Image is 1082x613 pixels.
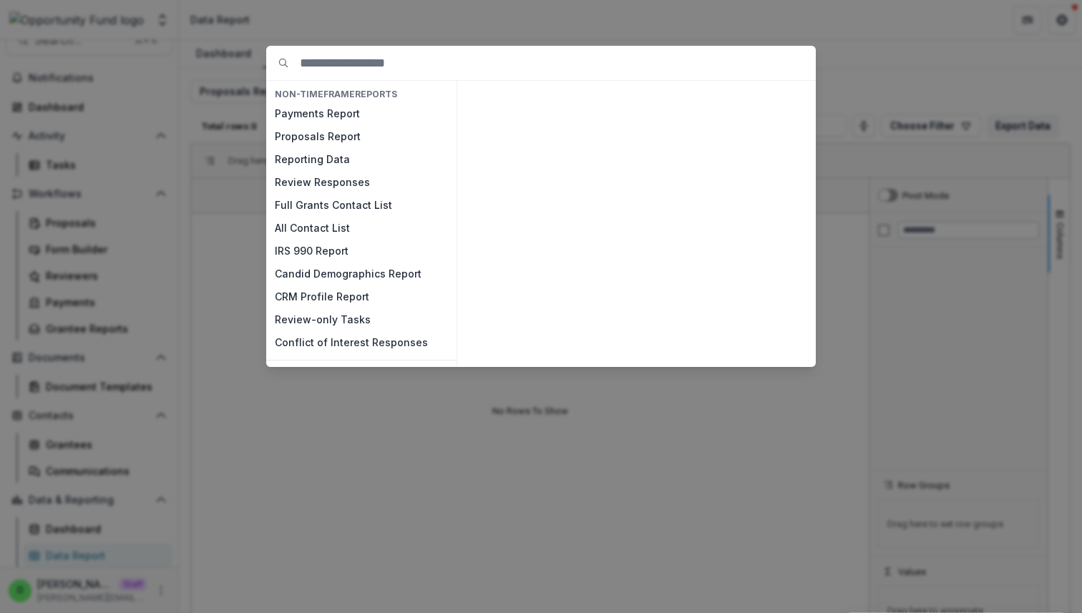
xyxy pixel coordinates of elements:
button: IRS 990 Report [266,240,457,263]
h4: NON-TIMEFRAME Reports [266,87,457,102]
h4: TIMEFRAME Reports [266,366,457,382]
button: All Contact List [266,217,457,240]
button: Full Grants Contact List [266,194,457,217]
button: Payments Report [266,102,457,125]
button: Proposals Report [266,125,457,148]
button: Candid Demographics Report [266,263,457,285]
button: Reporting Data [266,148,457,171]
button: Review Responses [266,171,457,194]
button: CRM Profile Report [266,285,457,308]
button: Conflict of Interest Responses [266,331,457,354]
button: Review-only Tasks [266,308,457,331]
